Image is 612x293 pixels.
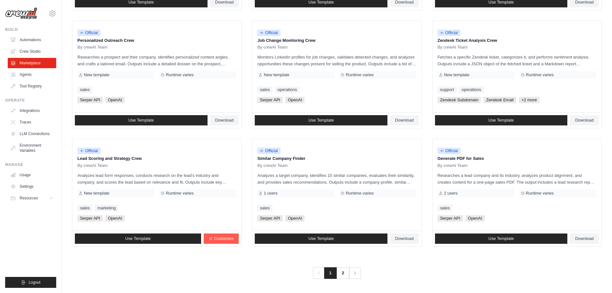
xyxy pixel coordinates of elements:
[8,193,56,203] button: Resources
[438,205,452,211] a: sales
[526,191,554,196] span: Runtime varies
[395,118,414,123] span: Download
[8,58,56,68] a: Marketplace
[264,72,289,78] span: New template
[8,35,56,45] a: Automations
[575,236,594,241] span: Download
[438,30,461,36] span: Official
[438,97,481,103] span: Zendesk Subdomain
[214,236,234,241] span: Customize
[257,205,272,211] a: sales
[77,54,236,67] p: Researches a prospect and their company, identifies personalized content angles, and crafts a tai...
[95,205,118,211] a: marketing
[105,215,125,222] span: OpenAI
[8,69,56,80] a: Agents
[8,181,56,192] a: Settings
[257,97,283,103] span: Serper API
[8,105,56,116] a: Integrations
[8,140,56,156] a: Environment Variables
[257,54,416,67] p: Monitors LinkedIn profiles for job changes, validates detected changes, and analyzes opportunitie...
[435,233,568,244] a: Use Template
[255,115,387,125] a: Use Template
[257,30,280,36] span: Official
[257,45,288,50] span: By crewAI Team
[438,155,596,162] p: Generate PDF for Sales
[77,155,236,162] p: Lead Scoring and Strategy Crew
[346,191,374,196] span: Runtime varies
[257,215,283,222] span: Serper API
[257,37,416,44] p: Job Change Monitoring Crew
[466,215,485,222] span: OpenAI
[257,163,288,168] span: By crewAI Team
[8,129,56,139] a: LLM Connections
[308,118,334,123] span: Use Template
[257,155,416,162] p: Similar Company Finder
[8,170,56,180] a: Usage
[346,72,374,78] span: Runtime varies
[395,236,414,241] span: Download
[257,148,280,154] span: Official
[438,45,468,50] span: By crewAI Team
[570,115,599,125] a: Download
[77,97,103,103] span: Serper API
[438,87,457,93] a: support
[20,196,38,201] span: Resources
[5,277,56,288] button: Logout
[519,97,539,103] span: +2 more
[75,115,208,125] a: Use Template
[84,191,109,196] span: New template
[444,72,469,78] span: New template
[459,87,484,93] a: operations
[438,148,461,154] span: Official
[438,215,463,222] span: Serper API
[324,267,337,279] span: 1
[438,37,596,44] p: Zendesk Ticket Analysis Crew
[264,191,278,196] span: 1 users
[77,172,236,186] p: Analyzes lead form responses, conducts research on the lead's industry and company, and scores th...
[204,233,239,244] a: Customize
[257,87,272,93] a: sales
[275,87,300,93] a: operations
[215,118,234,123] span: Download
[77,30,101,36] span: Official
[8,117,56,127] a: Traces
[438,172,596,186] p: Researches a lead company and its industry, analyzes product alignment, and creates content for a...
[575,118,594,123] span: Download
[84,72,109,78] span: New template
[257,172,416,186] p: Analyzes a target company, identifies 10 similar companies, evaluates their similarity, and provi...
[526,72,554,78] span: Runtime varies
[483,97,516,103] span: Zendesk Email
[77,87,92,93] a: sales
[390,115,419,125] a: Download
[570,233,599,244] a: Download
[166,72,194,78] span: Runtime varies
[129,118,154,123] span: Use Template
[77,205,92,211] a: sales
[438,54,596,67] p: Fetches a specific Zendesk ticket, categorizes it, and performs sentiment analysis. Outputs inclu...
[435,115,568,125] a: Use Template
[444,191,458,196] span: 2 users
[255,233,387,244] a: Use Template
[8,81,56,91] a: Tool Registry
[5,162,56,167] div: Manage
[210,115,239,125] a: Download
[29,280,40,285] span: Logout
[488,236,514,241] span: Use Template
[8,46,56,57] a: Crew Studio
[5,7,37,20] img: Logo
[77,163,108,168] span: By crewAI Team
[77,45,108,50] span: By crewAI Team
[285,215,305,222] span: OpenAI
[390,233,419,244] a: Download
[5,27,56,32] div: Build
[336,267,349,279] a: 2
[77,148,101,154] span: Official
[125,236,151,241] span: Use Template
[105,97,125,103] span: OpenAI
[285,97,305,103] span: OpenAI
[5,98,56,103] div: Operate
[77,215,103,222] span: Serper API
[166,191,194,196] span: Runtime varies
[75,233,201,244] a: Use Template
[488,118,514,123] span: Use Template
